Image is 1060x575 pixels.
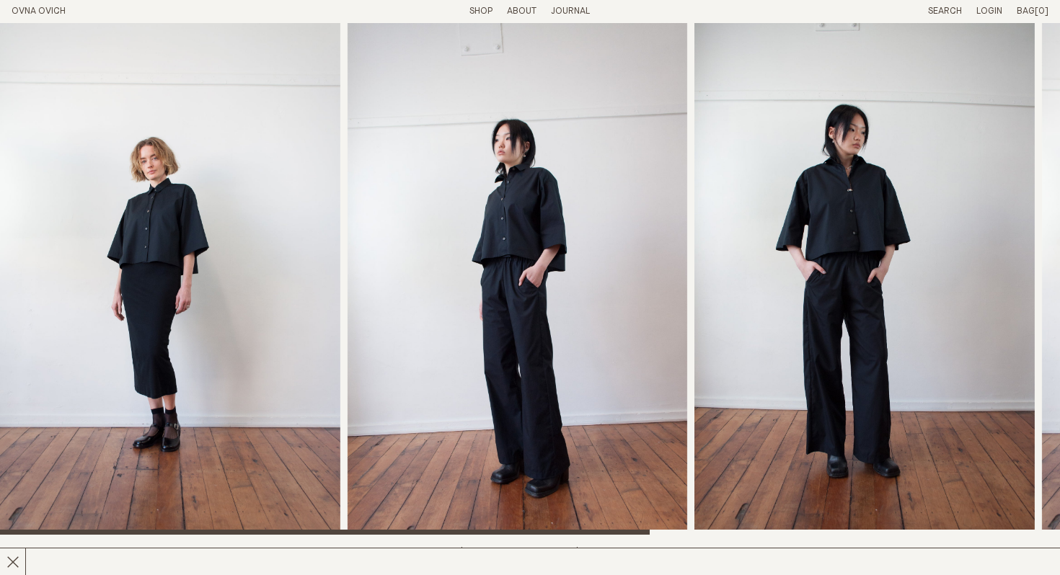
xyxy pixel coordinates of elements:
[507,6,536,18] summary: About
[551,6,590,16] a: Journal
[459,547,498,556] span: $295.00
[694,23,1035,535] div: 3 / 5
[976,6,1002,16] a: Login
[12,6,66,16] a: Home
[348,23,688,535] div: 2 / 5
[12,546,262,567] h2: Shirt Crop
[469,6,493,16] a: Shop
[928,6,962,16] a: Search
[1035,6,1048,16] span: [0]
[348,23,688,535] img: Shirt Crop
[574,547,611,556] span: $149.00
[694,23,1035,535] img: Shirt Crop
[1017,6,1035,16] span: Bag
